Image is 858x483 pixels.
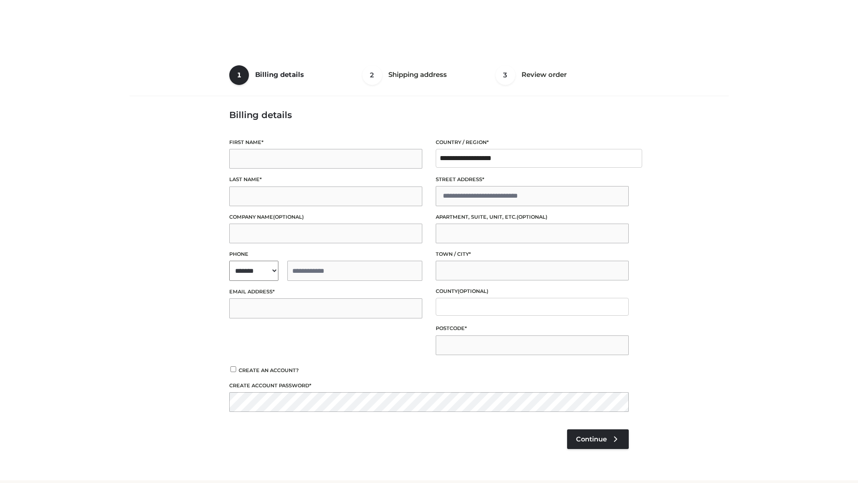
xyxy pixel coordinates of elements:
h3: Billing details [229,110,629,120]
label: Create account password [229,381,629,390]
span: Review order [522,70,567,79]
span: Billing details [255,70,304,79]
span: (optional) [273,214,304,220]
input: Create an account? [229,366,237,372]
label: Country / Region [436,138,629,147]
label: County [436,287,629,296]
label: Apartment, suite, unit, etc. [436,213,629,221]
label: Postcode [436,324,629,333]
label: First name [229,138,422,147]
label: Phone [229,250,422,258]
span: 3 [496,65,515,85]
span: 2 [362,65,382,85]
label: Company name [229,213,422,221]
span: Continue [576,435,607,443]
span: Create an account? [239,367,299,373]
span: Shipping address [388,70,447,79]
span: (optional) [517,214,547,220]
a: Continue [567,429,629,449]
label: Town / City [436,250,629,258]
label: Street address [436,175,629,184]
span: (optional) [458,288,488,294]
label: Email address [229,288,422,296]
label: Last name [229,175,422,184]
span: 1 [229,65,249,85]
